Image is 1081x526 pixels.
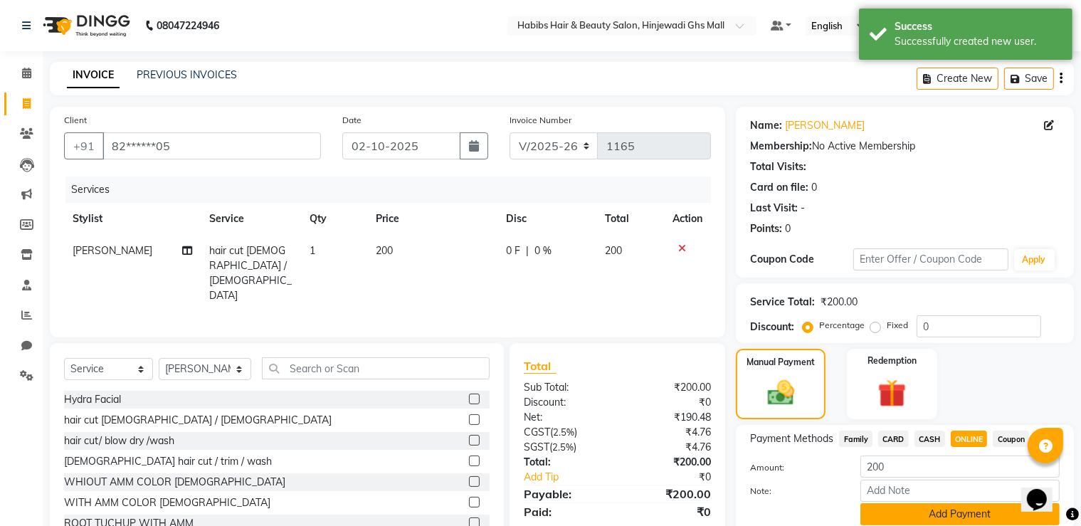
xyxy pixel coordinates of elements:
span: 200 [605,244,622,257]
div: Services [65,177,722,203]
th: Disc [497,203,596,235]
img: logo [36,6,134,46]
span: Family [839,431,872,447]
div: Service Total: [750,295,815,310]
button: +91 [64,132,104,159]
div: Total Visits: [750,159,806,174]
span: CARD [878,431,909,447]
div: ( ) [513,440,618,455]
div: 0 [811,180,817,195]
div: ₹200.00 [618,455,722,470]
div: - [801,201,805,216]
input: Add Note [860,480,1060,502]
div: Success [895,19,1062,34]
button: Create New [917,68,998,90]
div: ₹200.00 [618,485,722,503]
div: ₹0 [635,470,722,485]
th: Price [367,203,497,235]
span: Coupon [993,431,1029,447]
span: SGST [524,441,549,453]
span: [PERSON_NAME] [73,244,152,257]
label: Manual Payment [747,356,815,369]
div: Membership: [750,139,812,154]
div: ₹0 [618,395,722,410]
div: Net: [513,410,618,425]
div: ₹200.00 [618,380,722,395]
input: Amount [860,456,1060,478]
div: Points: [750,221,782,236]
div: ( ) [513,425,618,440]
a: [PERSON_NAME] [785,118,865,133]
div: 0 [785,221,791,236]
div: Coupon Code [750,252,853,267]
th: Qty [301,203,368,235]
div: [DEMOGRAPHIC_DATA] hair cut / trim / wash [64,454,272,469]
th: Service [201,203,301,235]
b: 08047224946 [157,6,219,46]
span: 2.5% [553,426,574,438]
div: Paid: [513,503,618,520]
div: Card on file: [750,180,808,195]
div: Successfully created new user. [895,34,1062,49]
button: Save [1004,68,1054,90]
div: Total: [513,455,618,470]
label: Date [342,114,362,127]
span: 200 [376,244,393,257]
div: Last Visit: [750,201,798,216]
div: Name: [750,118,782,133]
div: Payable: [513,485,618,503]
label: Note: [739,485,850,498]
button: Apply [1014,249,1055,270]
button: Add Payment [860,503,1060,525]
th: Stylist [64,203,201,235]
input: Enter Offer / Coupon Code [853,248,1008,270]
label: Fixed [887,319,908,332]
img: _gift.svg [869,376,915,411]
a: PREVIOUS INVOICES [137,68,237,81]
div: ₹200.00 [821,295,858,310]
label: Invoice Number [510,114,571,127]
label: Redemption [868,354,917,367]
th: Total [596,203,664,235]
span: hair cut [DEMOGRAPHIC_DATA] / [DEMOGRAPHIC_DATA] [209,244,292,302]
div: WITH AMM COLOR [DEMOGRAPHIC_DATA] [64,495,270,510]
iframe: chat widget [1021,469,1067,512]
div: Discount: [750,320,794,335]
label: Percentage [819,319,865,332]
div: ₹0 [618,503,722,520]
div: hair cut [DEMOGRAPHIC_DATA] / [DEMOGRAPHIC_DATA] [64,413,332,428]
span: 0 F [506,243,520,258]
div: Hydra Facial [64,392,121,407]
label: Client [64,114,87,127]
div: hair cut/ blow dry /wash [64,433,174,448]
span: 0 % [534,243,552,258]
span: Payment Methods [750,431,833,446]
span: CASH [914,431,945,447]
input: Search by Name/Mobile/Email/Code [102,132,321,159]
div: Discount: [513,395,618,410]
input: Search or Scan [262,357,490,379]
div: Sub Total: [513,380,618,395]
div: ₹190.48 [618,410,722,425]
div: WHIOUT AMM COLOR [DEMOGRAPHIC_DATA] [64,475,285,490]
span: | [526,243,529,258]
span: 2.5% [552,441,574,453]
img: _cash.svg [759,377,803,409]
span: Total [524,359,557,374]
span: 1 [310,244,315,257]
span: CGST [524,426,550,438]
th: Action [664,203,711,235]
a: INVOICE [67,63,120,88]
a: Add Tip [513,470,635,485]
span: ONLINE [951,431,988,447]
label: Amount: [739,461,850,474]
div: No Active Membership [750,139,1060,154]
div: ₹4.76 [618,440,722,455]
div: ₹4.76 [618,425,722,440]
